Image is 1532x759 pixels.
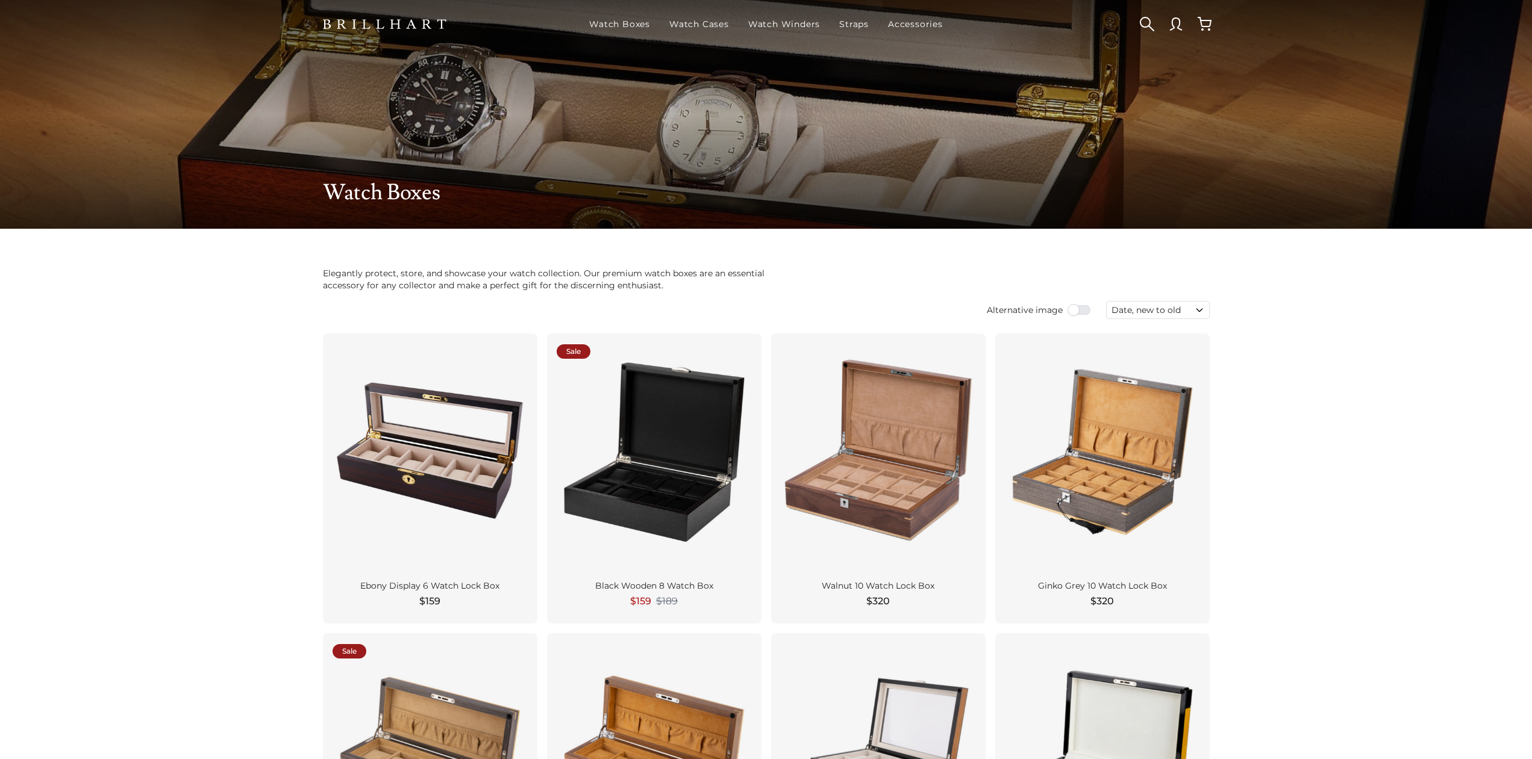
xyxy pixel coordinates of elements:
input: Use setting [1068,304,1092,316]
div: Ebony Display 6 Watch Lock Box [337,581,523,592]
a: Accessories [883,8,948,40]
p: Elegantly protect, store, and showcase your watch collection. Our premium watch boxes are an esse... [323,267,786,291]
span: $320 [1090,594,1114,609]
a: Walnut 10 Watch Lock Box $320 [771,333,986,624]
nav: Main [584,8,948,40]
a: Ginko Grey 10 Watch Lock Box $320 [995,333,1210,624]
h1: Watch Boxes [323,181,1210,205]
a: Watch Winders [743,8,825,40]
span: $320 [866,594,890,609]
span: $189 [656,595,678,607]
div: Sale [333,644,366,658]
a: Straps [834,8,874,40]
span: Alternative image [987,304,1063,316]
div: Sale [557,344,590,359]
a: Sale Black Wooden 8 Watch Box $159 $189 [547,333,761,624]
div: Black Wooden 8 Watch Box [561,581,747,592]
div: Ginko Grey 10 Watch Lock Box [1010,581,1195,592]
a: Watch Cases [664,8,734,40]
span: $159 [419,594,440,609]
a: Watch Boxes [584,8,655,40]
span: $159 [630,594,651,609]
a: Ebony Display 6 Watch Lock Box $159 [323,333,537,624]
div: Walnut 10 Watch Lock Box [786,581,971,592]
